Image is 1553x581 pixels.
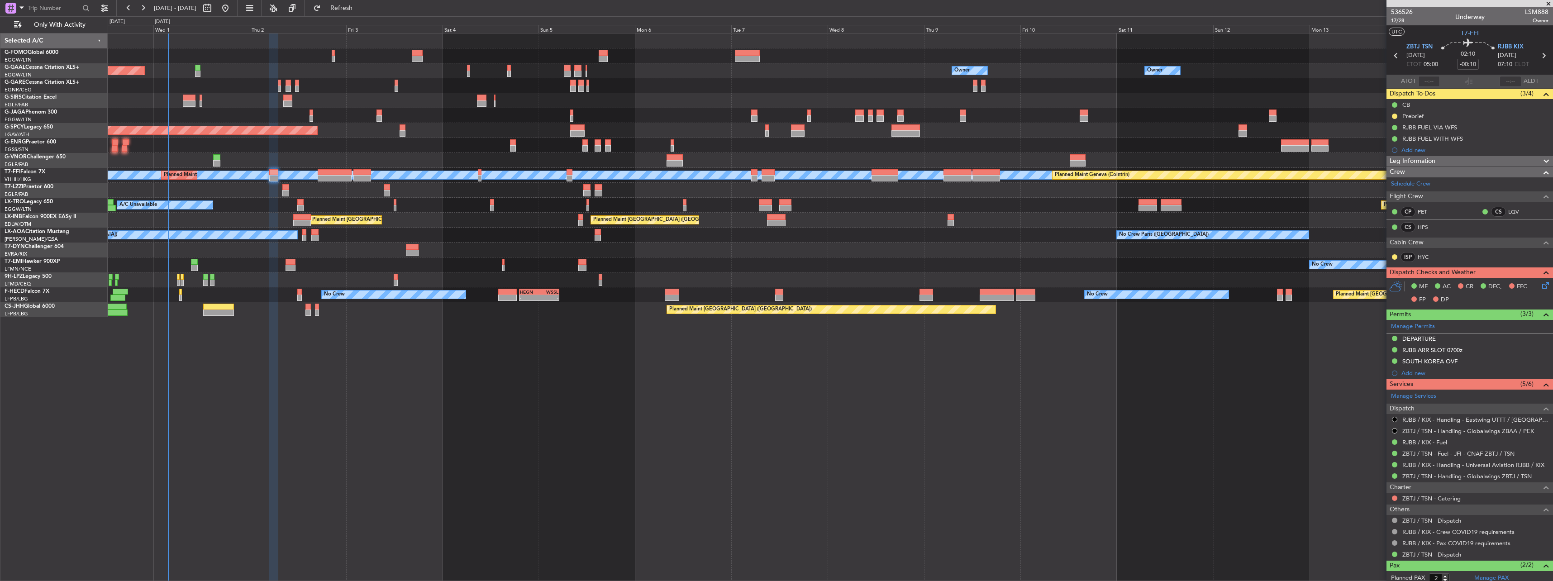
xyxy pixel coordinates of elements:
span: G-SIRS [5,95,22,100]
span: ALDT [1524,77,1539,86]
span: Refresh [323,5,361,11]
span: Dispatch To-Dos [1390,89,1435,99]
span: G-GARE [5,80,25,85]
div: No Crew [1312,258,1333,271]
div: ISP [1401,252,1415,262]
span: LX-INB [5,214,22,219]
div: [DATE] [155,18,170,26]
span: (3/4) [1520,89,1534,98]
a: LX-TROLegacy 650 [5,199,53,205]
span: G-VNOR [5,154,27,160]
a: PET [1418,208,1438,216]
a: Manage Services [1391,392,1436,401]
span: CR [1466,282,1473,291]
div: Planned Maint [GEOGRAPHIC_DATA] ([GEOGRAPHIC_DATA]) [164,168,306,182]
span: AC [1443,282,1451,291]
span: Owner [1525,17,1548,24]
button: Only With Activity [10,18,98,32]
a: Schedule Crew [1391,180,1430,189]
span: DFC, [1488,282,1502,291]
span: G-FOMO [5,50,28,55]
span: 9H-LPZ [5,274,23,279]
div: HEGN [520,289,539,295]
div: Sun 5 [538,25,635,33]
div: Thu 9 [924,25,1020,33]
div: Owner [954,64,970,77]
button: UTC [1389,28,1405,36]
div: Sat 4 [443,25,539,33]
div: No Crew Paris ([GEOGRAPHIC_DATA]) [1119,228,1209,242]
a: LFMN/NCE [5,266,31,272]
a: [PERSON_NAME]/QSA [5,236,58,243]
div: Underway [1455,12,1485,22]
span: 07:10 [1498,60,1512,69]
a: G-SPCYLegacy 650 [5,124,53,130]
a: RJBB / KIX - Fuel [1402,438,1447,446]
span: CS-JHH [5,304,24,309]
div: Planned Maint Geneva (Cointrin) [1055,168,1129,182]
span: Only With Activity [24,22,95,28]
a: RJBB / KIX - Handling - Universal Aviation RJBB / KIX [1402,461,1544,469]
input: --:-- [1418,76,1440,87]
a: T7-DYNChallenger 604 [5,244,64,249]
a: RJBB / KIX - Crew COVID19 requirements [1402,528,1515,536]
a: LQV [1508,208,1529,216]
div: No Crew [324,288,345,301]
span: 536526 [1391,7,1413,17]
span: (3/3) [1520,309,1534,319]
a: RJBB / KIX - Pax COVID19 requirements [1402,539,1510,547]
a: Manage Permits [1391,322,1435,331]
span: FFC [1517,282,1527,291]
a: G-ENRGPraetor 600 [5,139,56,145]
div: Tue 7 [731,25,828,33]
span: F-HECD [5,289,24,294]
a: G-JAGAPhenom 300 [5,110,57,115]
a: EGGW/LTN [5,71,32,78]
span: Leg Information [1390,156,1435,167]
div: A/C Unavailable [119,198,157,212]
div: [DATE] [110,18,125,26]
span: T7-LZZI [5,184,23,190]
span: 17/28 [1391,17,1413,24]
span: Permits [1390,310,1411,320]
button: Refresh [309,1,363,15]
a: 9H-LPZLegacy 500 [5,274,52,279]
div: Prebrief [1402,112,1424,120]
a: EGLF/FAB [5,161,28,168]
a: ZBTJ / TSN - Handling - Globalwings ZBAA / PEK [1402,427,1534,435]
a: G-FOMOGlobal 6000 [5,50,58,55]
div: CS [1491,207,1506,217]
span: G-JAGA [5,110,25,115]
a: G-VNORChallenger 650 [5,154,66,160]
span: ETOT [1406,60,1421,69]
a: ZBTJ / TSN - Dispatch [1402,551,1461,558]
div: - [520,295,539,300]
span: Others [1390,505,1410,515]
div: Add new [1401,369,1548,377]
a: ZBTJ / TSN - Handling - Globalwings ZBTJ / TSN [1402,472,1532,480]
a: EVRA/RIX [5,251,27,257]
span: ZBTJ TSN [1406,43,1433,52]
span: [DATE] - [DATE] [154,4,196,12]
div: No Crew [1087,288,1108,301]
span: T7-FFI [1461,29,1479,38]
span: (5/6) [1520,379,1534,389]
a: LFMD/CEQ [5,281,31,287]
span: T7-DYN [5,244,25,249]
a: T7-LZZIPraetor 600 [5,184,53,190]
span: Cabin Crew [1390,238,1424,248]
a: F-HECDFalcon 7X [5,289,49,294]
div: CS [1401,222,1415,232]
span: Crew [1390,167,1405,177]
span: Flight Crew [1390,191,1423,202]
span: G-GAAL [5,65,25,70]
span: (2/2) [1520,560,1534,570]
a: EGSS/STN [5,146,29,153]
a: G-SIRSCitation Excel [5,95,57,100]
a: G-GAALCessna Citation XLS+ [5,65,79,70]
div: Planned Maint [GEOGRAPHIC_DATA] ([GEOGRAPHIC_DATA]) [593,213,736,227]
div: Thu 2 [250,25,346,33]
span: Services [1390,379,1413,390]
span: LSM888 [1525,7,1548,17]
span: ELDT [1515,60,1529,69]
